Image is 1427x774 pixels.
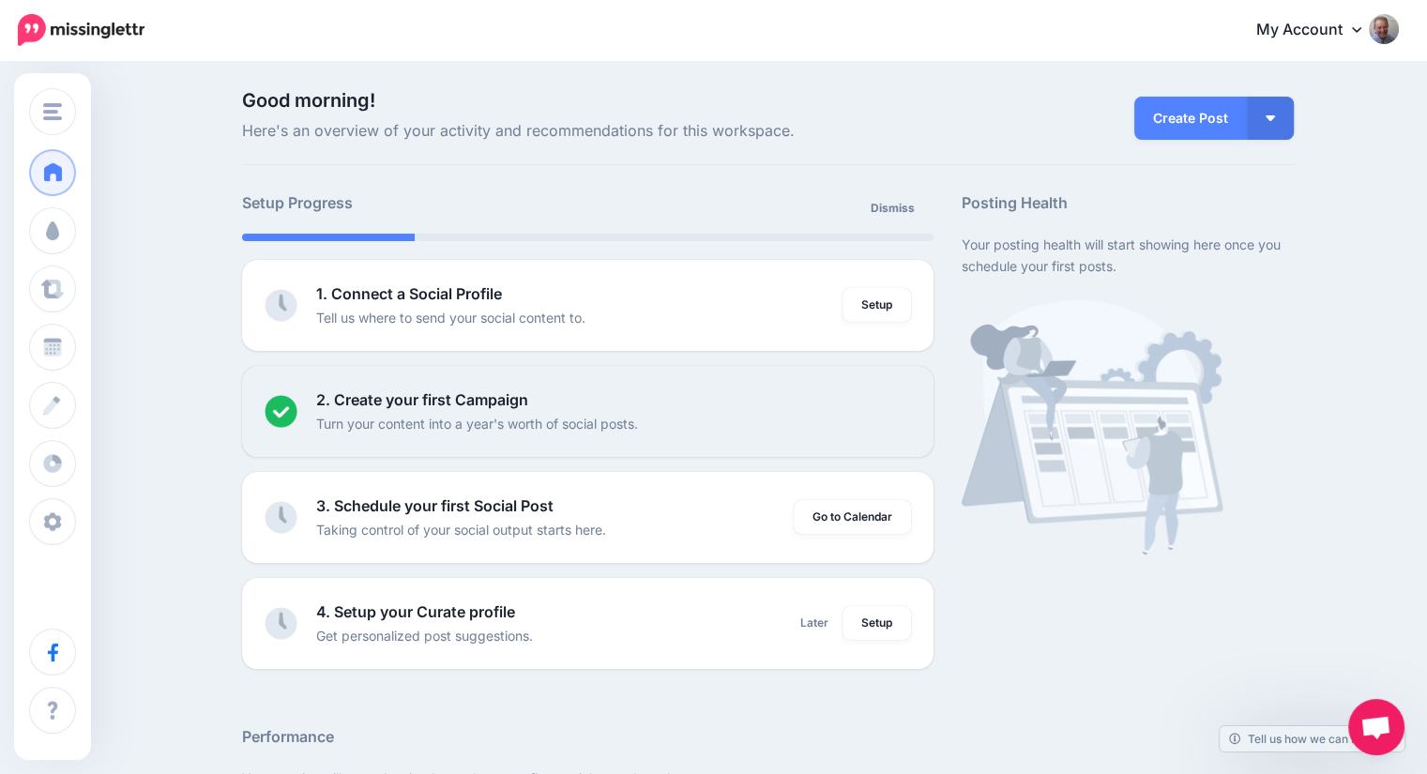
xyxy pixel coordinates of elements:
p: Tell us where to send your social content to. [316,307,585,328]
p: Turn your content into a year's worth of social posts. [316,413,638,434]
img: checked-circle.png [265,395,297,428]
img: menu.png [43,103,62,120]
a: Setup [843,288,911,322]
b: 1. Connect a Social Profile [316,284,502,303]
a: Setup [843,606,911,640]
span: Good morning! [242,89,375,112]
img: Missinglettr [18,14,144,46]
a: Dismiss [859,191,926,225]
img: clock-grey.png [265,607,297,640]
p: Get personalized post suggestions. [316,625,533,646]
div: Open chat [1348,699,1404,755]
a: Go to Calendar [794,500,911,534]
a: Later [789,606,840,640]
b: 4. Setup your Curate profile [316,602,515,621]
img: clock-grey.png [265,501,297,534]
b: 3. Schedule your first Social Post [316,496,554,515]
h5: Performance [242,725,1293,749]
p: Your posting health will start showing here once you schedule your first posts. [962,234,1293,277]
a: Tell us how we can improve [1220,726,1404,751]
span: Here's an overview of your activity and recommendations for this workspace. [242,119,934,144]
img: clock-grey.png [265,289,297,322]
a: My Account [1237,8,1399,53]
b: 2. Create your first Campaign [316,390,528,409]
img: arrow-down-white.png [1266,115,1275,121]
a: Create Post [1134,97,1247,140]
h5: Setup Progress [242,191,587,215]
p: Taking control of your social output starts here. [316,519,606,540]
h5: Posting Health [962,191,1293,215]
img: calendar-waiting.png [962,300,1223,554]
